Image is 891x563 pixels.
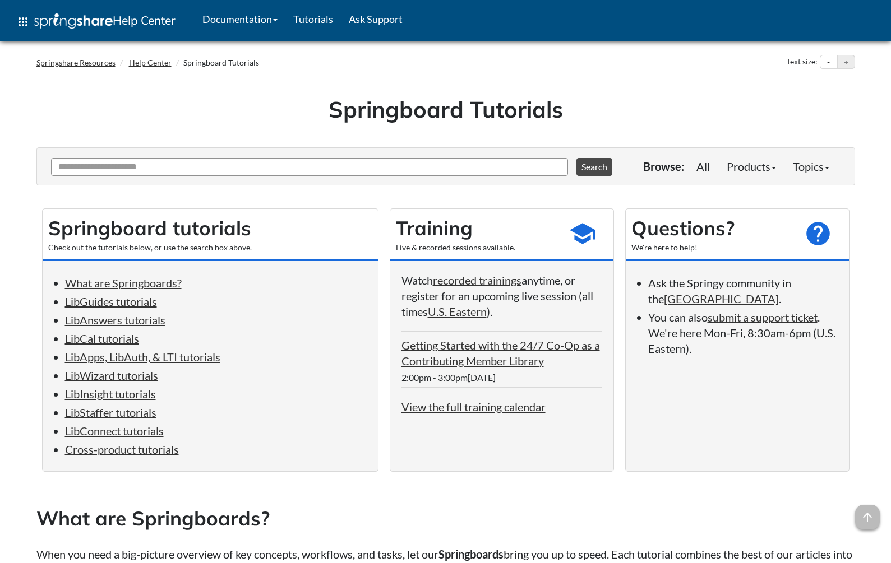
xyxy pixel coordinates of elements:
[569,220,597,248] span: school
[820,55,837,69] button: Decrease text size
[65,276,182,290] a: What are Springboards?
[631,242,793,253] div: We're here to help!
[648,275,838,306] li: Ask the Springy community in the .
[48,242,372,253] div: Check out the tutorials below, or use the search box above.
[65,443,179,456] a: Cross-product tutorials
[285,5,341,33] a: Tutorials
[65,332,139,345] a: LibCal tutorials
[36,505,855,532] h2: What are Springboards?
[784,55,820,69] div: Text size:
[838,55,855,69] button: Increase text size
[195,5,285,33] a: Documentation
[65,369,158,382] a: LibWizard tutorials
[428,305,487,318] a: U.S. Eastern
[16,15,30,29] span: apps
[664,292,779,305] a: [GEOGRAPHIC_DATA]
[401,400,546,413] a: View the full training calendar
[855,506,880,519] a: arrow_upward
[576,158,612,176] button: Search
[341,5,410,33] a: Ask Support
[784,155,838,178] a: Topics
[401,372,496,383] span: 2:00pm - 3:00pm[DATE]
[129,58,172,67] a: Help Center
[48,215,372,242] h2: Springboard tutorials
[648,309,838,356] li: You can also . We're here Mon-Fri, 8:30am-6pm (U.S. Eastern).
[631,215,793,242] h2: Questions?
[65,350,220,364] a: LibApps, LibAuth, & LTI tutorials
[855,505,880,529] span: arrow_upward
[65,406,156,419] a: LibStaffer tutorials
[396,215,557,242] h2: Training
[65,424,164,438] a: LibConnect tutorials
[401,272,602,319] p: Watch anytime, or register for an upcoming live session (all times ).
[113,13,176,27] span: Help Center
[173,57,259,68] li: Springboard Tutorials
[65,313,165,327] a: LibAnswers tutorials
[804,220,832,248] span: help
[643,159,684,174] p: Browse:
[433,273,521,287] a: recorded trainings
[718,155,784,178] a: Products
[688,155,718,178] a: All
[34,13,113,29] img: Springshare
[36,58,116,67] a: Springshare Resources
[65,387,156,401] a: LibInsight tutorials
[65,295,157,308] a: LibGuides tutorials
[45,94,847,125] h1: Springboard Tutorials
[8,5,183,39] a: apps Help Center
[401,338,600,367] a: Getting Started with the 24/7 Co-Op as a Contributing Member Library
[438,547,504,561] strong: Springboards
[708,310,818,324] a: submit a support ticket
[396,242,557,253] div: Live & recorded sessions available.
